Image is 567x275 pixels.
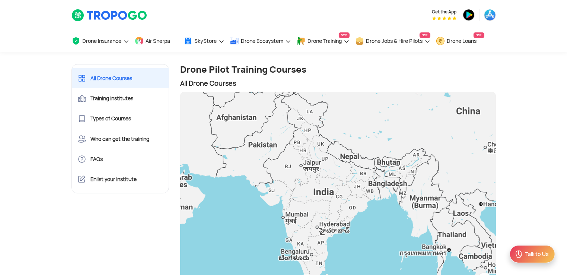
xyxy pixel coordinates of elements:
[195,38,217,44] span: SkyStore
[308,38,342,44] span: Drone Training
[72,169,169,189] a: Enlist your Institute
[525,250,549,258] div: Talk to Us
[72,149,169,169] a: FAQs
[297,30,350,52] a: Drone TrainingNew
[474,32,484,38] span: New
[230,30,291,52] a: Drone Ecosystem
[72,68,169,88] a: All Drone Courses
[447,38,477,44] span: Drone Loans
[241,38,284,44] span: Drone Ecosystem
[484,9,496,21] img: ic_appstore.png
[436,30,484,52] a: Drone LoansNew
[83,38,122,44] span: Drone Insurance
[420,32,430,38] span: New
[339,32,350,38] span: New
[180,64,496,75] h1: Drone Pilot Training Courses
[432,9,457,15] span: Get the App
[366,38,423,44] span: Drone Jobs & Hire Pilots
[355,30,430,52] a: Drone Jobs & Hire PilotsNew
[146,38,171,44] span: Air Sherpa
[72,88,169,108] a: Training Institutes
[72,108,169,129] a: Types of Courses
[71,30,129,52] a: Drone Insurance
[180,78,496,89] h2: All Drone Courses
[135,30,178,52] a: Air Sherpa
[515,250,523,259] img: ic_Support.svg
[184,30,224,52] a: SkyStore
[463,9,475,21] img: ic_playstore.png
[432,16,456,20] img: App Raking
[72,129,169,149] a: Who can get the training
[71,9,148,22] img: TropoGo Logo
